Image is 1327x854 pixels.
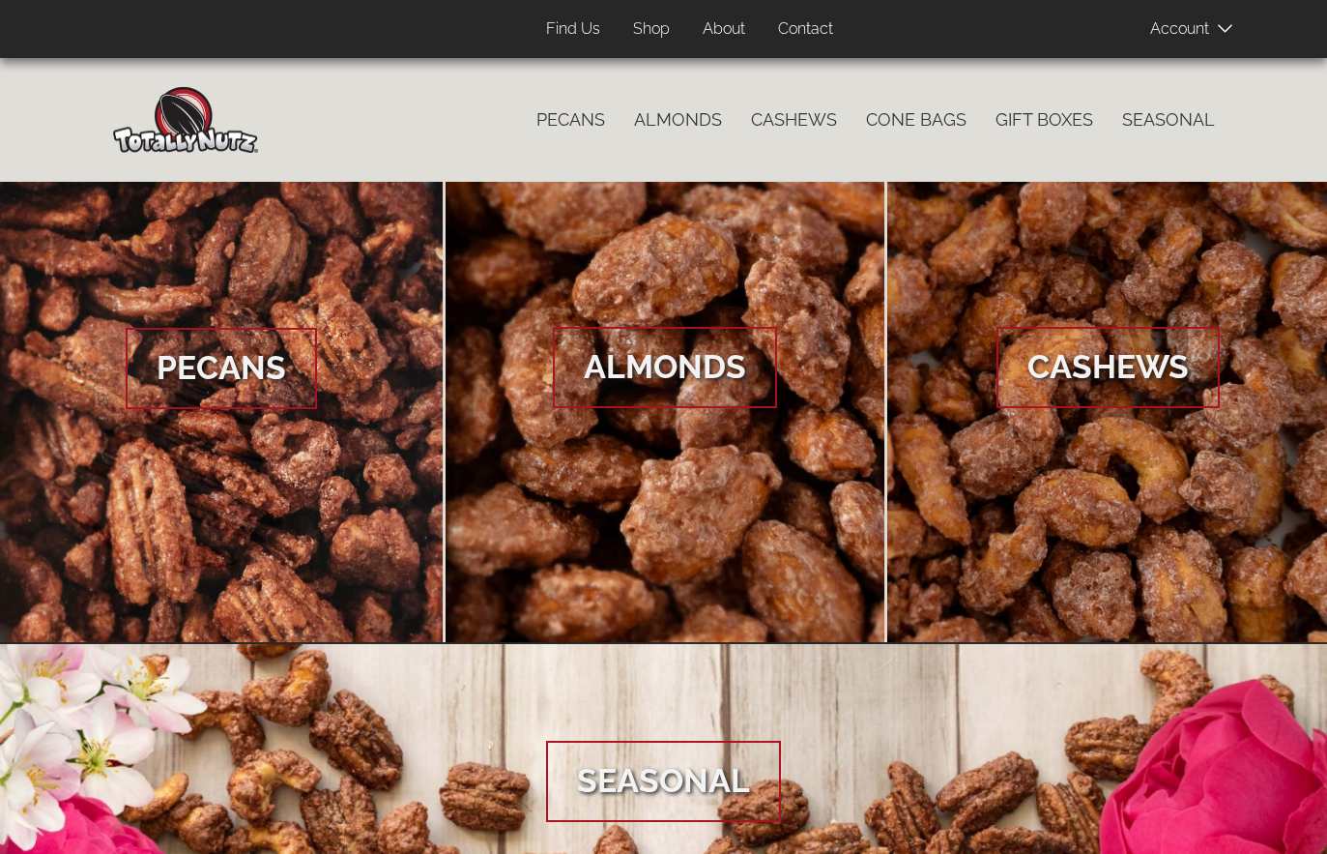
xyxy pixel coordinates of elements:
a: Pecans [522,100,620,140]
a: Find Us [532,11,615,48]
a: Contact [764,11,848,48]
a: About [688,11,760,48]
a: Cone Bags [851,100,981,140]
img: Home [113,87,258,153]
span: Pecans [126,328,317,409]
a: Cashews [736,100,851,140]
a: Seasonal [1108,100,1229,140]
span: Seasonal [546,741,781,822]
span: Almonds [553,327,777,408]
a: Almonds [446,182,886,644]
a: Shop [619,11,684,48]
span: Cashews [996,327,1220,408]
a: Gift Boxes [981,100,1108,140]
a: Almonds [620,100,736,140]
